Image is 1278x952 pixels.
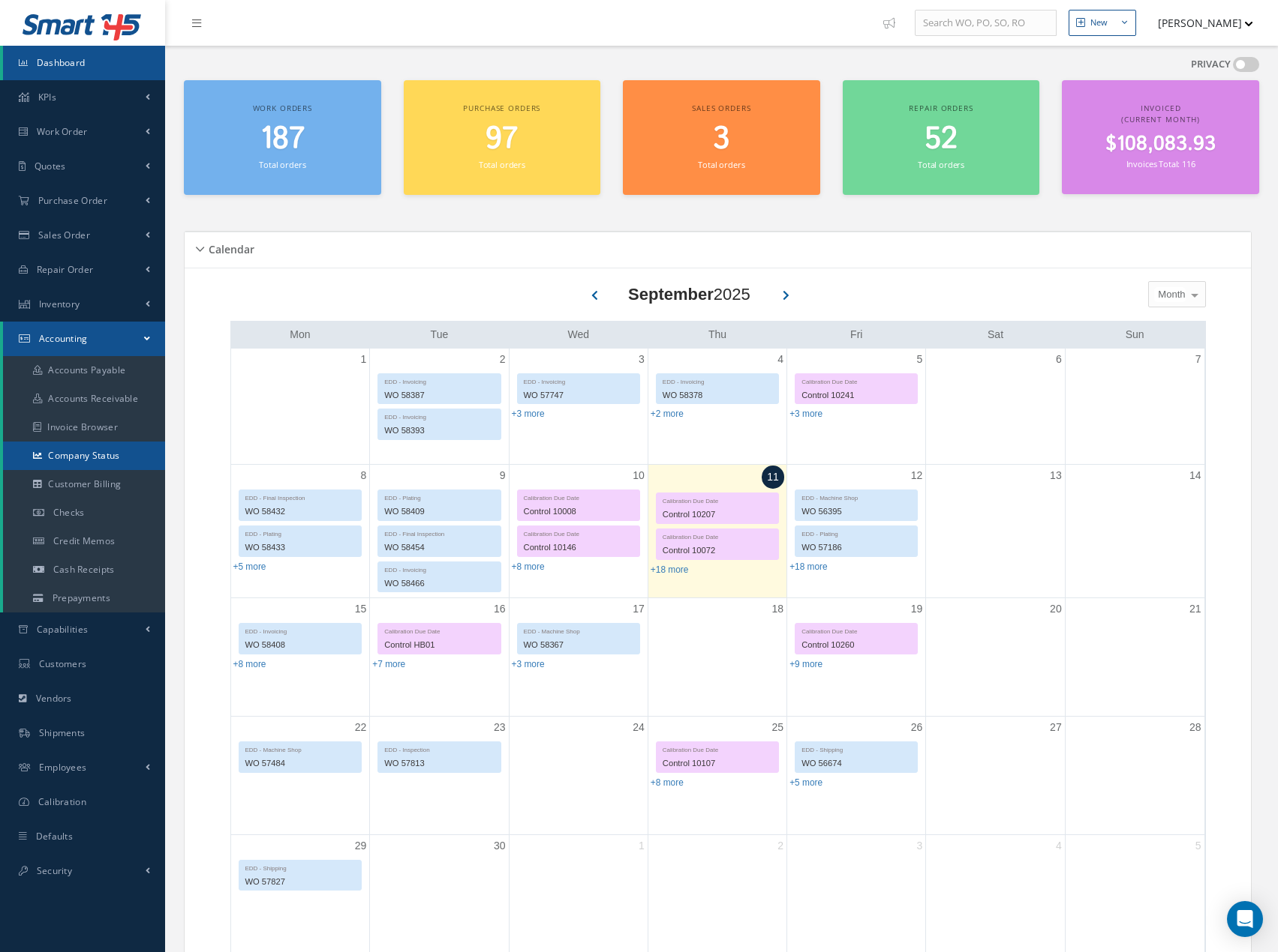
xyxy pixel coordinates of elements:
[1065,349,1204,465] td: September 7, 2025
[518,526,639,539] div: Calibration Due Date
[378,387,500,404] div: WO 58387
[1186,598,1204,620] a: September 21, 2025
[787,598,926,717] td: September 19, 2025
[491,598,509,620] a: September 16, 2025
[233,561,266,572] a: Show 5 more events
[789,777,822,788] a: Show 5 more events
[509,349,648,465] td: September 3, 2025
[37,864,72,877] span: Security
[1065,598,1204,717] td: September 21, 2025
[915,10,1057,37] input: Search WO, PO, SO, RO
[259,159,305,170] small: Total orders
[378,503,500,520] div: WO 58409
[231,598,370,717] td: September 15, 2025
[39,332,88,345] span: Accounting
[3,442,165,470] a: Company Status
[769,717,787,738] a: September 25, 2025
[630,717,648,738] a: September 24, 2025
[795,624,917,636] div: Calibration Due Date
[518,636,639,654] div: WO 58367
[3,527,165,555] a: Credit Memos
[787,349,926,465] td: September 5, 2025
[1186,717,1204,738] a: September 28, 2025
[762,466,784,489] a: September 11, 2025
[378,562,500,575] div: EDD - Invoicing
[239,503,362,520] div: WO 58432
[497,465,509,486] a: September 9, 2025
[926,349,1065,465] td: September 6, 2025
[795,636,917,654] div: Control 10260
[53,534,116,547] span: Credit Memos
[38,795,86,808] span: Calibration
[1065,464,1204,598] td: September 14, 2025
[564,325,592,344] a: Wednesday
[518,503,639,520] div: Control 10008
[787,716,926,834] td: September 26, 2025
[378,575,500,592] div: WO 58466
[3,413,165,442] a: Invoice Browser
[36,830,73,843] span: Defaults
[512,561,545,572] a: Show 8 more events
[908,598,926,620] a: September 19, 2025
[509,598,648,717] td: September 17, 2025
[1053,835,1065,857] a: October 4, 2025
[657,374,778,387] div: EDD - Invoicing
[985,325,1006,344] a: Saturday
[774,835,786,857] a: October 2, 2025
[352,835,370,857] a: September 29, 2025
[648,349,786,465] td: September 4, 2025
[239,539,362,556] div: WO 58433
[705,325,729,344] a: Thursday
[926,716,1065,834] td: September 27, 2025
[1126,158,1195,169] small: Invoices Total: 116
[628,285,714,304] b: September
[636,349,648,370] a: September 3, 2025
[509,464,648,598] td: September 10, 2025
[370,464,509,598] td: September 9, 2025
[657,493,778,506] div: Calibration Due Date
[3,46,165,80] a: Dashboard
[231,349,370,465] td: September 1, 2025
[479,159,525,170] small: Total orders
[370,349,509,465] td: September 2, 2025
[918,159,964,170] small: Total orders
[3,356,165,385] a: Accounts Payable
[648,598,786,717] td: September 18, 2025
[926,598,1065,717] td: September 20, 2025
[491,717,509,738] a: September 23, 2025
[713,118,729,160] span: 3
[1186,465,1204,486] a: September 14, 2025
[789,659,822,669] a: Show 9 more events
[352,717,370,738] a: September 22, 2025
[497,349,509,370] a: September 2, 2025
[239,636,362,654] div: WO 58408
[53,591,110,604] span: Prepayments
[657,529,778,542] div: Calibration Due Date
[1065,716,1204,834] td: September 28, 2025
[1144,8,1253,37] button: [PERSON_NAME]
[926,464,1065,598] td: September 13, 2025
[630,465,648,486] a: September 10, 2025
[628,282,750,307] div: 2025
[1047,598,1065,620] a: September 20, 2025
[1090,16,1108,29] div: New
[3,498,165,527] a: Checks
[35,160,66,172] span: Quotes
[231,464,370,598] td: September 8, 2025
[378,636,500,654] div: Control HB01
[1192,349,1204,370] a: September 7, 2025
[3,470,165,498] a: Customer Billing
[795,539,917,556] div: WO 57186
[692,103,750,113] span: Sales orders
[630,598,648,620] a: September 17, 2025
[914,349,926,370] a: September 5, 2025
[1105,130,1216,159] span: $108,083.93
[512,409,545,419] a: Show 3 more events
[3,322,165,356] a: Accounting
[795,490,917,503] div: EDD - Machine Shop
[657,542,778,559] div: Control 10072
[518,387,639,404] div: WO 57747
[37,56,86,69] span: Dashboard
[769,598,787,620] a: September 18, 2025
[657,742,778,755] div: Calibration Due Date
